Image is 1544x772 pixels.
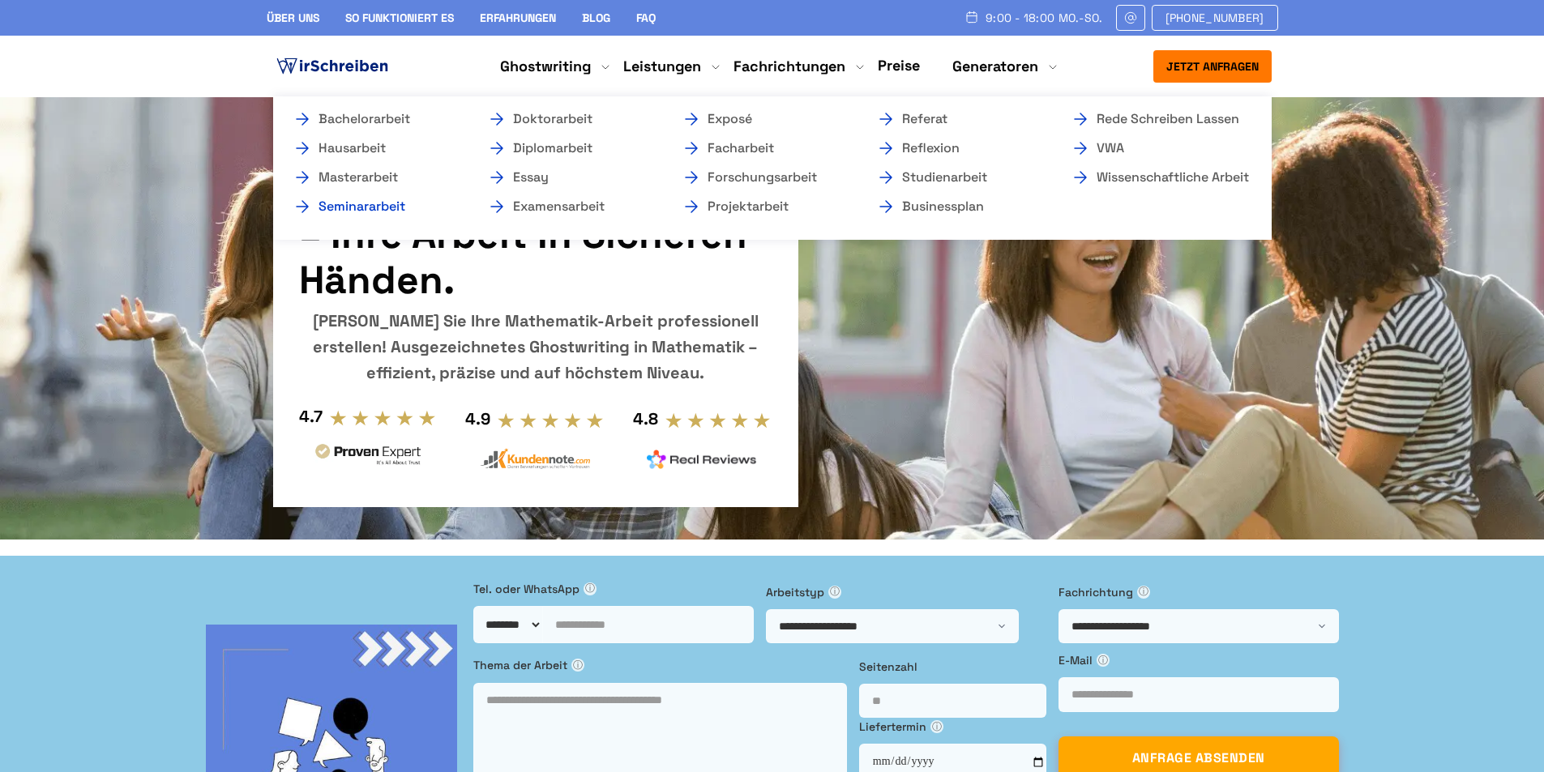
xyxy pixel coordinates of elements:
[497,412,605,429] img: stars
[487,139,649,158] a: Diplomarbeit
[682,109,844,129] a: Exposé
[293,197,455,216] a: Seminararbeit
[876,109,1038,129] a: Referat
[1059,583,1339,601] label: Fachrichtung
[293,109,455,129] a: Bachelorarbeit
[930,720,943,733] span: ⓘ
[345,11,454,25] a: So funktioniert es
[1123,11,1138,24] img: Email
[1097,654,1110,667] span: ⓘ
[465,406,490,432] div: 4.9
[473,656,847,674] label: Thema der Arbeit
[636,11,656,25] a: FAQ
[1153,50,1272,83] button: Jetzt anfragen
[1152,5,1278,31] a: [PHONE_NUMBER]
[487,197,649,216] a: Examensarbeit
[329,409,437,427] img: stars
[876,197,1038,216] a: Businessplan
[1071,168,1233,187] a: Wissenschaftliche Arbeit
[480,448,590,470] img: kundennote
[828,586,841,599] span: ⓘ
[584,582,597,595] span: ⓘ
[293,168,455,187] a: Masterarbeit
[487,168,649,187] a: Essay
[480,11,556,25] a: Erfahrungen
[876,139,1038,158] a: Reflexion
[859,658,1046,676] label: Seitenzahl
[859,718,1046,736] label: Liefertermin
[1071,139,1233,158] a: VWA
[952,57,1038,76] a: Generatoren
[734,57,845,76] a: Fachrichtungen
[682,197,844,216] a: Projektarbeit
[273,54,391,79] img: logo ghostwriter-österreich
[1071,109,1233,129] a: Rede schreiben lassen
[964,11,979,23] img: Schedule
[487,109,649,129] a: Doktorarbeit
[878,56,920,75] a: Preise
[1059,651,1339,669] label: E-Mail
[473,580,754,598] label: Tel. oder WhatsApp
[766,583,1046,601] label: Arbeitstyp
[682,139,844,158] a: Facharbeit
[299,403,323,429] div: 4.7
[500,57,591,76] a: Ghostwriting
[633,406,658,432] div: 4.8
[313,441,423,471] img: provenexpert
[571,659,584,672] span: ⓘ
[876,168,1038,187] a: Studienarbeit
[293,139,455,158] a: Hausarbeit
[1137,586,1150,599] span: ⓘ
[665,412,772,429] img: stars
[623,57,701,76] a: Leistungen
[267,11,319,25] a: Über uns
[299,167,772,303] h1: Ghostwriter Mathematik – Ihre Arbeit in sicheren Händen.
[986,11,1103,24] span: 9:00 - 18:00 Mo.-So.
[1165,11,1264,24] span: [PHONE_NUMBER]
[682,168,844,187] a: Forschungsarbeit
[582,11,610,25] a: Blog
[299,308,772,386] div: [PERSON_NAME] Sie Ihre Mathematik-Arbeit professionell erstellen! Ausgezeichnetes Ghostwriting in...
[647,450,757,469] img: realreviews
